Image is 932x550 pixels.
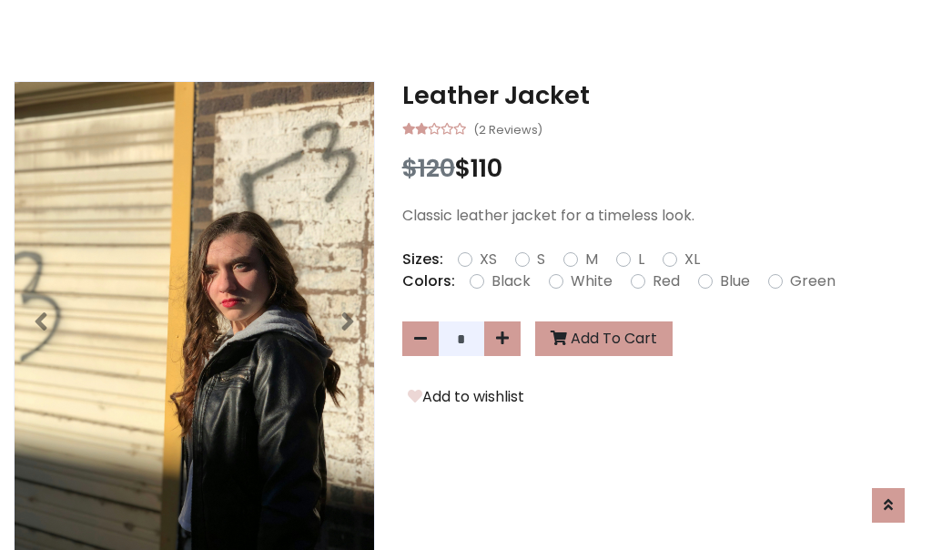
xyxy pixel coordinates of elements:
p: Colors: [402,270,455,292]
label: Green [790,270,836,292]
label: Red [653,270,680,292]
label: S [537,249,545,270]
label: XS [480,249,497,270]
span: 110 [471,151,502,185]
p: Classic leather jacket for a timeless look. [402,205,918,227]
p: Sizes: [402,249,443,270]
button: Add to wishlist [402,385,530,409]
small: (2 Reviews) [473,117,542,139]
span: $120 [402,151,455,185]
label: M [585,249,598,270]
label: Black [491,270,531,292]
label: White [571,270,613,292]
label: L [638,249,644,270]
h3: $ [402,154,918,183]
button: Add To Cart [535,321,673,356]
label: Blue [720,270,750,292]
label: XL [684,249,700,270]
h3: Leather Jacket [402,81,918,110]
